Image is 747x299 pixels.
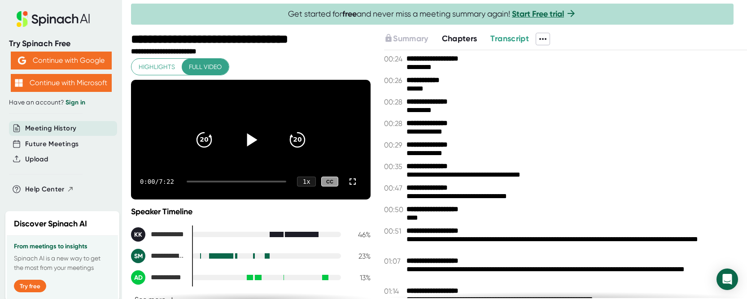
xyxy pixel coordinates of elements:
[342,9,357,19] b: free
[321,177,338,187] div: CC
[131,270,145,285] div: AD
[9,39,113,49] div: Try Spinach Free
[25,154,48,165] button: Upload
[384,33,428,45] button: Summary
[131,59,182,75] button: Highlights
[384,76,404,85] span: 00:26
[25,184,65,195] span: Help Center
[384,287,404,295] span: 01:14
[131,227,145,242] div: KK
[348,230,371,239] div: 46 %
[189,61,222,73] span: Full video
[14,218,87,230] h2: Discover Spinach AI
[716,269,738,290] div: Open Intercom Messenger
[384,184,404,192] span: 00:47
[384,55,404,63] span: 00:24
[14,254,111,273] p: Spinach AI is a new way to get the most from your meetings
[490,33,529,45] button: Transcript
[384,257,404,265] span: 01:07
[384,141,404,149] span: 00:29
[442,33,477,45] button: Chapters
[66,99,85,106] a: Sign in
[11,74,112,92] button: Continue with Microsoft
[442,34,477,43] span: Chapters
[131,270,185,285] div: Anil Dobhal
[131,249,185,263] div: Sharada Nand Mishra
[131,207,371,217] div: Speaker Timeline
[25,184,74,195] button: Help Center
[25,123,76,134] button: Meeting History
[348,252,371,260] div: 23 %
[384,119,404,128] span: 00:28
[393,34,428,43] span: Summary
[384,227,404,235] span: 00:51
[348,273,371,282] div: 13 %
[182,59,229,75] button: Full video
[384,205,404,214] span: 00:50
[297,177,316,186] div: 1 x
[140,178,176,185] div: 0:00 / 7:22
[384,162,404,171] span: 00:35
[131,227,185,242] div: Kapil Kapoor
[131,249,145,263] div: SM
[490,34,529,43] span: Transcript
[139,61,175,73] span: Highlights
[11,52,112,69] button: Continue with Google
[512,9,564,19] a: Start Free trial
[18,56,26,65] img: Aehbyd4JwY73AAAAAElFTkSuQmCC
[14,243,111,250] h3: From meetings to insights
[25,139,79,149] button: Future Meetings
[288,9,577,19] span: Get started for and never miss a meeting summary again!
[384,98,404,106] span: 00:28
[9,99,113,107] div: Have an account?
[14,280,46,292] button: Try free
[384,33,441,45] div: Upgrade to access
